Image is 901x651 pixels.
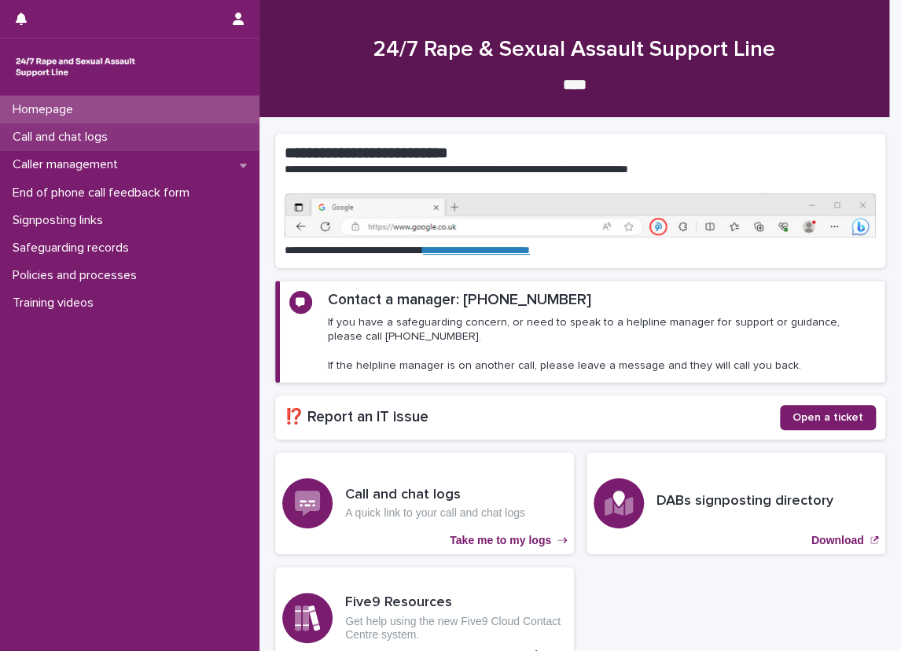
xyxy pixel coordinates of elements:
p: A quick link to your call and chat logs [345,506,525,520]
p: Training videos [6,296,106,311]
span: Open a ticket [793,412,863,423]
a: Download [587,452,885,554]
h3: Five9 Resources [345,594,567,612]
p: Policies and processes [6,268,149,283]
p: Take me to my logs [450,534,551,547]
p: Download [811,534,864,547]
p: Caller management [6,157,131,172]
h3: Call and chat logs [345,487,525,504]
h3: DABs signposting directory [656,493,833,510]
img: rhQMoQhaT3yELyF149Cw [13,51,138,83]
p: End of phone call feedback form [6,186,202,200]
p: Safeguarding records [6,241,142,256]
h2: Contact a manager: [PHONE_NUMBER] [328,291,591,309]
img: https%3A%2F%2Fcdn.document360.io%2F0deca9d6-0dac-4e56-9e8f-8d9979bfce0e%2FImages%2FDocumentation%... [285,193,876,237]
p: Get help using the new Five9 Cloud Contact Centre system. [345,615,567,642]
p: Call and chat logs [6,130,120,145]
p: Signposting links [6,213,116,228]
a: Open a ticket [780,405,876,430]
a: Take me to my logs [275,452,574,554]
h1: 24/7 Rape & Sexual Assault Support Line [275,37,873,64]
h2: ⁉️ Report an IT issue [285,408,780,426]
p: If you have a safeguarding concern, or need to speak to a helpline manager for support or guidanc... [328,315,875,373]
p: Homepage [6,102,86,117]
